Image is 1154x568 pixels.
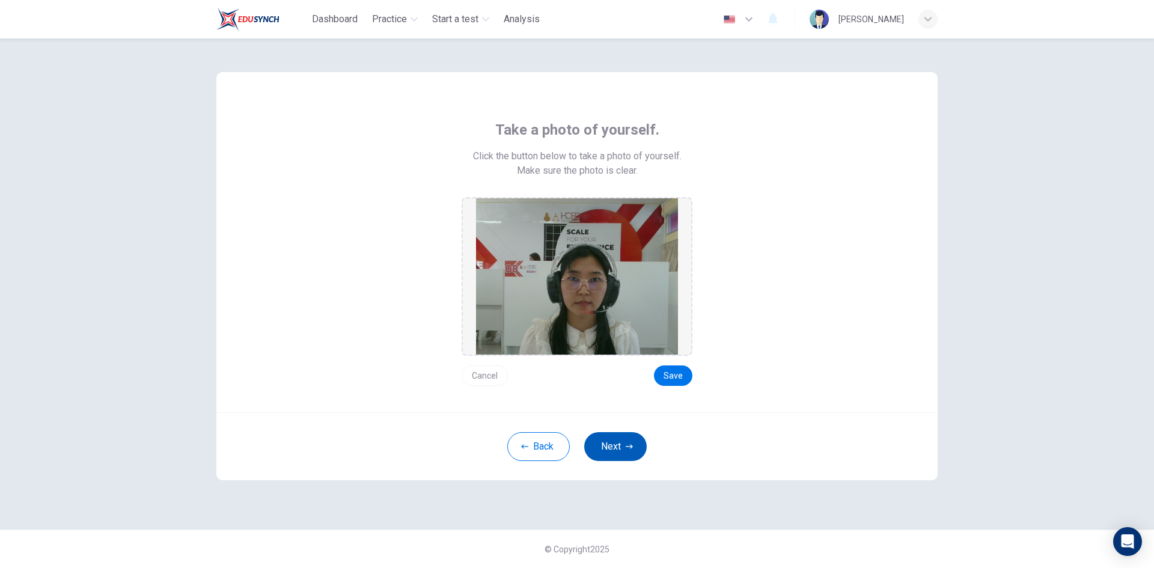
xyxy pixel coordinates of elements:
button: Save [654,365,692,386]
span: Analysis [504,12,540,26]
img: Profile picture [810,10,829,29]
img: en [722,15,737,24]
img: Train Test logo [216,7,279,31]
div: [PERSON_NAME] [838,12,904,26]
a: Train Test logo [216,7,307,31]
button: Start a test [427,8,494,30]
button: Next [584,432,647,461]
button: Cancel [462,365,508,386]
button: Dashboard [307,8,362,30]
span: Dashboard [312,12,358,26]
span: Practice [372,12,407,26]
span: Make sure the photo is clear. [517,163,638,178]
button: Analysis [499,8,545,30]
span: Take a photo of yourself. [495,120,659,139]
span: Start a test [432,12,478,26]
button: Practice [367,8,423,30]
img: preview screemshot [476,198,678,355]
button: Back [507,432,570,461]
span: Click the button below to take a photo of yourself. [473,149,682,163]
span: © Copyright 2025 [545,545,609,554]
div: Open Intercom Messenger [1113,527,1142,556]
